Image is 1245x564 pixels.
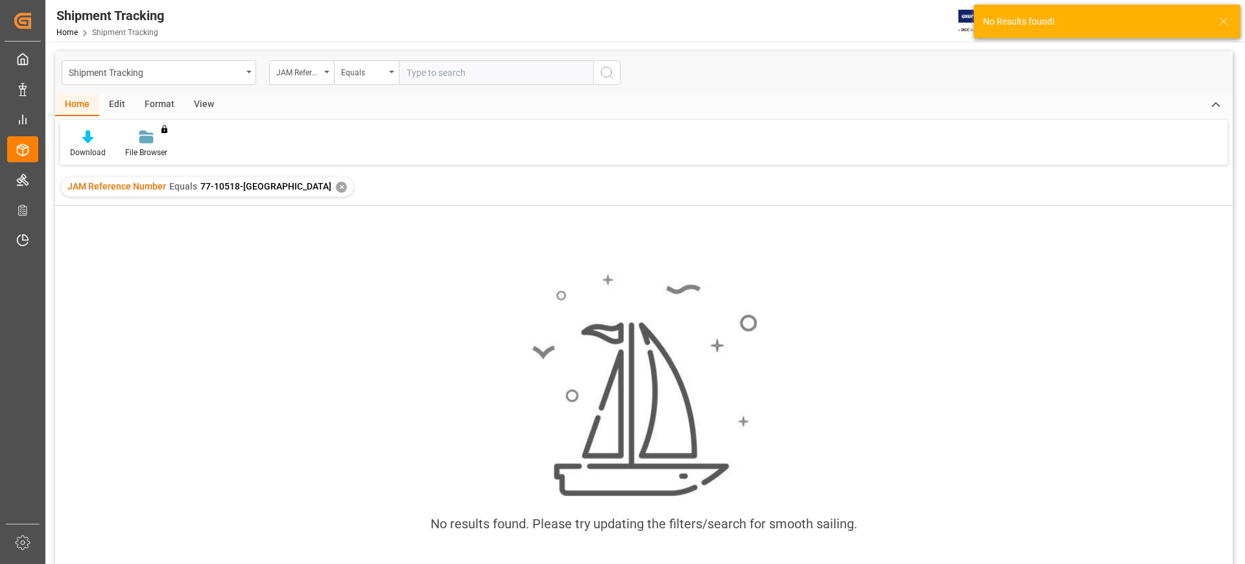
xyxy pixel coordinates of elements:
div: View [184,94,224,116]
div: No results found. Please try updating the filters/search for smooth sailing. [431,514,857,533]
div: Shipment Tracking [56,6,164,25]
div: Equals [341,64,385,79]
button: open menu [269,60,334,85]
div: Edit [99,94,135,116]
span: 77-10518-[GEOGRAPHIC_DATA] [200,181,331,191]
div: Home [55,94,99,116]
div: No Results found! [983,15,1206,29]
img: Exertis%20JAM%20-%20Email%20Logo.jpg_1722504956.jpg [958,10,1003,32]
button: open menu [334,60,399,85]
button: search button [593,60,621,85]
div: Shipment Tracking [69,64,242,80]
div: ✕ [336,182,347,193]
div: Format [135,94,184,116]
span: JAM Reference Number [67,181,166,191]
div: Download [70,147,106,158]
img: smooth_sailing.jpeg [530,273,757,498]
a: Home [56,28,78,37]
span: Equals [169,181,197,191]
div: JAM Reference Number [276,64,320,79]
button: open menu [62,60,256,85]
input: Type to search [399,60,593,85]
